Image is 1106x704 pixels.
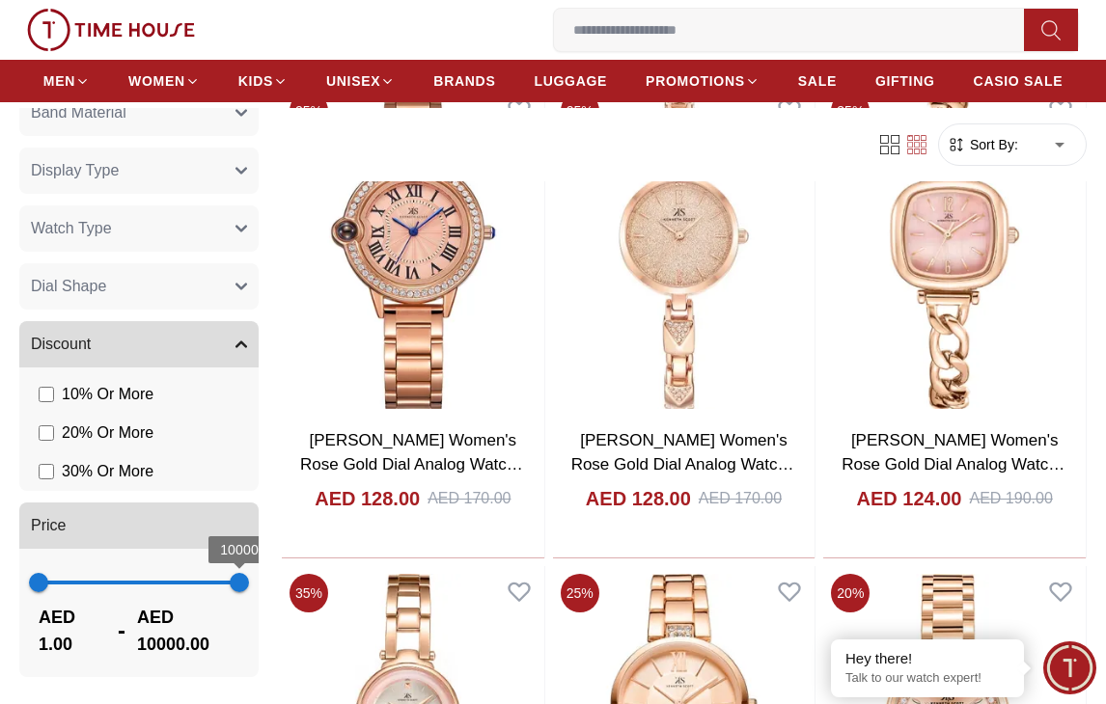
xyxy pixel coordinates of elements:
[326,64,395,98] a: UNISEX
[62,460,153,483] span: 30 % Or More
[534,64,607,98] a: LUGGAGE
[39,604,106,658] span: AED 1.00
[31,101,126,124] span: Band Material
[39,425,54,441] input: 20% Or More
[137,604,239,658] span: AED 10000.00
[433,71,495,91] span: BRANDS
[845,670,1009,687] p: Talk to our watch expert!
[290,574,328,612] span: 35 %
[300,431,526,499] a: [PERSON_NAME] Women's Rose Gold Dial Analog Watch - K22530-RBKK
[947,135,1018,154] button: Sort By:
[798,64,837,98] a: SALE
[128,64,200,98] a: WOMEN
[19,502,259,549] button: Price
[823,84,1086,417] img: Kenneth Scott Women's Rose Gold Dial Analog Watch - K23513-RBKK
[845,649,1009,668] div: Hey there!
[831,574,870,612] span: 20 %
[19,321,259,367] button: Discount
[27,9,195,51] img: ...
[128,71,185,91] span: WOMEN
[586,485,691,512] h4: AED 128.00
[571,431,797,499] a: [PERSON_NAME] Women's Rose Gold Dial Analog Watch - K23507-RBKK
[31,275,106,298] span: Dial Shape
[875,64,935,98] a: GIFTING
[561,574,599,612] span: 25 %
[106,615,137,646] span: -
[1043,641,1096,694] div: Chat Widget
[534,71,607,91] span: LUGGAGE
[19,263,259,310] button: Dial Shape
[974,64,1064,98] a: CASIO SALE
[31,514,66,537] span: Price
[433,64,495,98] a: BRANDS
[974,71,1064,91] span: CASIO SALE
[315,485,420,512] h4: AED 128.00
[19,148,259,194] button: Display Type
[31,159,119,182] span: Display Type
[326,71,380,91] span: UNISEX
[238,64,288,98] a: KIDS
[43,71,75,91] span: MEN
[31,217,112,240] span: Watch Type
[966,135,1018,154] span: Sort By:
[798,71,837,91] span: SALE
[43,64,90,98] a: MEN
[699,487,782,510] div: AED 170.00
[646,64,760,98] a: PROMOTIONS
[62,383,153,406] span: 10 % Or More
[282,84,544,417] img: Kenneth Scott Women's Rose Gold Dial Analog Watch - K22530-RBKK
[646,71,745,91] span: PROMOTIONS
[39,387,54,402] input: 10% Or More
[428,487,511,510] div: AED 170.00
[19,205,259,252] button: Watch Type
[39,464,54,479] input: 30% Or More
[553,84,816,417] img: Kenneth Scott Women's Rose Gold Dial Analog Watch - K23507-RBKK
[842,431,1067,499] a: [PERSON_NAME] Women's Rose Gold Dial Analog Watch - K23513-RBKK
[19,90,259,136] button: Band Material
[62,421,153,445] span: 20 % Or More
[857,485,962,512] h4: AED 124.00
[875,71,935,91] span: GIFTING
[220,542,259,557] span: 10000
[31,333,91,356] span: Discount
[970,487,1053,510] div: AED 190.00
[238,71,273,91] span: KIDS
